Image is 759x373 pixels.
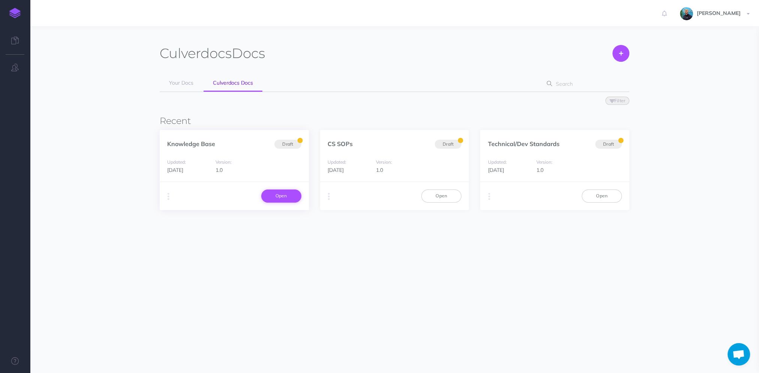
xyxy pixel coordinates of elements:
span: [DATE] [328,167,344,173]
a: Your Docs [160,75,203,91]
a: CS SOPs [328,140,353,148]
small: Updated: [167,159,186,165]
input: Search [554,77,618,91]
div: Open chat [728,343,750,366]
small: Updated: [488,159,506,165]
a: Open [582,189,622,202]
h1: Docs [160,45,265,62]
span: Your Docs [169,79,193,86]
a: Culverdocs Docs [204,75,262,92]
small: Updated: [328,159,346,165]
span: [DATE] [167,167,183,173]
small: Version: [216,159,232,165]
span: [PERSON_NAME] [693,10,744,16]
span: Culverdocs Docs [213,79,253,86]
small: Version: [376,159,392,165]
a: Knowledge Base [167,140,215,148]
a: Technical/Dev Standards [488,140,559,148]
span: 1.0 [536,167,543,173]
span: [DATE] [488,167,504,173]
i: More actions [328,191,330,202]
img: 925838e575eb33ea1a1ca055db7b09b0.jpg [680,7,693,20]
small: Version: [536,159,552,165]
a: Open [261,189,301,202]
h3: Recent [160,116,629,126]
i: More actions [488,191,490,202]
a: Open [421,189,461,202]
i: More actions [168,191,169,202]
span: 1.0 [376,167,383,173]
span: Culverdocs [160,45,232,61]
button: Filter [605,97,629,105]
img: logo-mark.svg [9,8,21,18]
span: 1.0 [216,167,223,173]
